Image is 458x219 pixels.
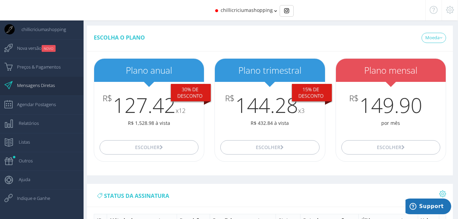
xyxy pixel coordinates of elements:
div: 30% De desconto [171,84,211,102]
span: Indique e Ganhe [10,190,50,207]
button: Escolher [341,140,440,155]
span: chillicriciumashopping [15,21,66,38]
span: status da assinatura [104,192,169,200]
p: por mês [336,120,446,127]
span: R$ [349,94,359,103]
h3: 144.28 [215,94,325,116]
div: 15% De desconto [292,84,332,102]
span: Outros [12,152,33,169]
img: User Image [4,24,15,34]
span: Ajuda [12,171,30,188]
small: x3 [298,106,305,115]
span: Listas [12,133,30,150]
img: Instagram_simple_icon.svg [284,8,289,13]
span: Preços & Pagamentos [10,58,61,75]
button: Escolher [100,140,198,155]
span: Mensagens Diretas [10,77,55,94]
small: x12 [176,106,186,115]
span: Agendar Postagens [10,96,56,113]
span: Nova versão [10,40,56,57]
span: Escolha o plano [94,34,145,41]
span: chillicriciumashopping [221,7,273,13]
p: R$ 1,528.98 à vista [94,120,204,127]
a: Moeda [422,33,446,43]
p: R$ 432.84 à vista [215,120,325,127]
iframe: Opens a widget where you can find more information [405,199,451,216]
h2: Plano anual [94,65,204,75]
button: Escolher [220,140,319,155]
h3: 127.42 [94,94,204,116]
h3: 149.90 [336,94,446,116]
h2: Plano trimestral [215,65,325,75]
span: Relatórios [12,115,39,132]
span: R$ [225,94,235,103]
small: NOVO [42,45,56,52]
span: R$ [103,94,112,103]
div: Basic example [280,5,294,17]
h2: Plano mensal [336,65,446,75]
